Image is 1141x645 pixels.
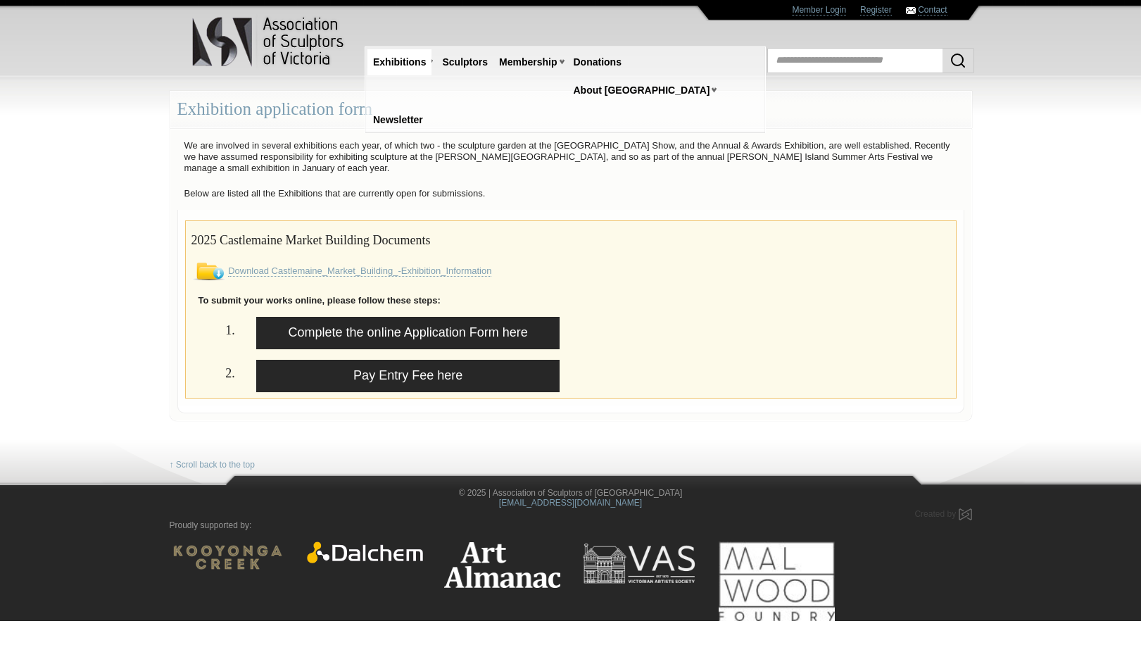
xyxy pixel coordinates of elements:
[950,52,966,69] img: Search
[177,184,964,203] p: Below are listed all the Exhibitions that are currently open for submissions.
[191,227,950,251] h2: 2025 Castlemaine Market Building Documents
[568,77,716,104] a: About [GEOGRAPHIC_DATA]
[493,49,562,75] a: Membership
[367,49,431,75] a: Exhibitions
[918,5,947,15] a: Contact
[719,541,835,621] img: Mal Wood Foundry
[170,520,972,531] p: Proudly supported by:
[499,498,642,508] a: [EMAIL_ADDRESS][DOMAIN_NAME]
[170,541,286,573] img: Kooyonga Wines
[159,488,983,509] div: © 2025 | Association of Sculptors of [GEOGRAPHIC_DATA]
[228,265,491,277] a: Download Castlemaine_Market_Building_-Exhibition_Information
[860,5,892,15] a: Register
[792,5,846,15] a: Member Login
[914,509,971,519] a: Created by
[256,317,560,349] a: Complete the online Application Form here
[198,295,441,306] strong: To submit your works online, please follow these steps:
[191,360,235,384] h2: 2.
[914,509,956,519] span: Created by
[170,460,255,470] a: ↑ Scroll back to the top
[307,541,423,563] img: Dalchem Products
[444,541,560,588] img: Art Almanac
[256,360,560,392] a: Pay Entry Fee here
[568,49,627,75] a: Donations
[581,541,698,586] img: Victorian Artists Society
[367,107,429,133] a: Newsletter
[959,508,972,520] img: Created by Marby
[191,317,235,342] h2: 1.
[191,263,226,280] img: Download File
[906,7,916,14] img: Contact ASV
[170,91,972,128] div: Exhibition application form
[436,49,493,75] a: Sculptors
[177,137,964,177] p: We are involved in several exhibitions each year, of which two - the sculpture garden at the [GEO...
[191,14,346,70] img: logo.png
